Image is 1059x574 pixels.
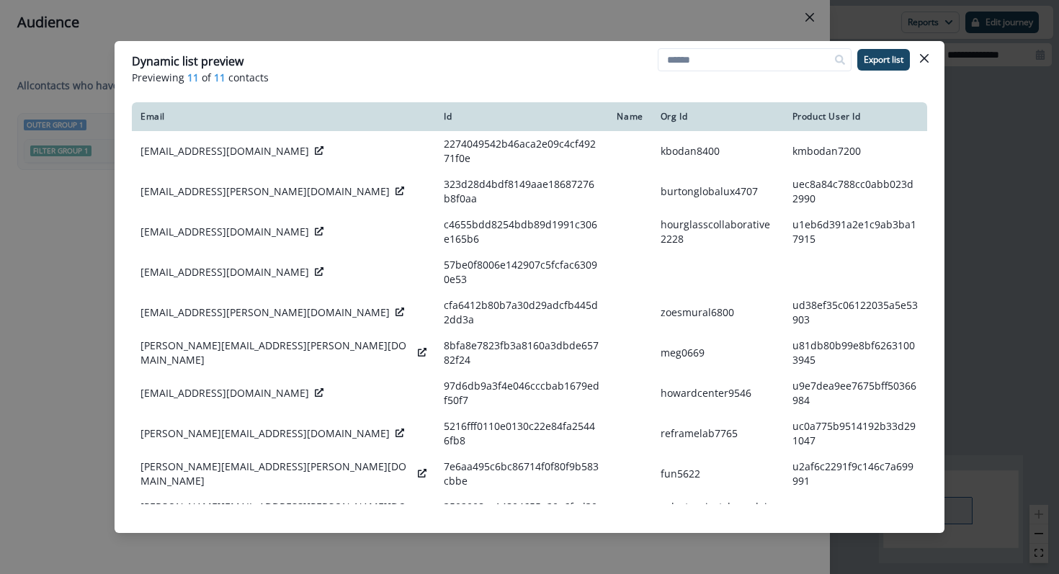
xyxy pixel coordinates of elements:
p: [PERSON_NAME][EMAIL_ADDRESS][PERSON_NAME][DOMAIN_NAME] [140,500,412,529]
td: 2274049542b46aca2e09c4cf49271f0e [435,131,608,171]
td: 8bfa8e7823fb3a8160a3dbde65782f24 [435,333,608,373]
td: jkent4149 [784,494,927,534]
p: [PERSON_NAME][EMAIL_ADDRESS][PERSON_NAME][DOMAIN_NAME] [140,459,412,488]
td: howardcenter9546 [652,373,784,413]
div: Id [444,111,599,122]
td: fun5622 [652,454,784,494]
td: 57be0f8006e142907c5fcfac63090e53 [435,252,608,292]
td: selectprojectchamplain5173 [652,494,784,534]
td: kbodan8400 [652,131,784,171]
td: c4655bdd8254bdb89d1991c306e165b6 [435,212,608,252]
td: zoesmural6800 [652,292,784,333]
span: 11 [187,70,199,85]
p: [EMAIL_ADDRESS][DOMAIN_NAME] [140,225,309,239]
td: 323d28d4bdf8149aae18687276b8f0aa [435,171,608,212]
p: Previewing of contacts [132,70,927,85]
button: Export list [857,49,910,71]
div: Org Id [661,111,775,122]
div: Product User Id [792,111,919,122]
p: [EMAIL_ADDRESS][DOMAIN_NAME] [140,386,309,400]
td: u9e7dea9ee7675bff50366984 [784,373,927,413]
td: 97d6db9a3f4e046cccbab1679edf50f7 [435,373,608,413]
td: meg0669 [652,333,784,373]
button: Close [913,47,936,70]
p: [EMAIL_ADDRESS][DOMAIN_NAME] [140,265,309,279]
p: Export list [864,55,903,65]
td: uec8a84c788cc0abb023d2990 [784,171,927,212]
p: Dynamic list preview [132,53,243,70]
td: 3502998ce14894655e29e6fad3091cd4 [435,494,608,534]
td: uc0a775b9514192b33d291047 [784,413,927,454]
td: hourglasscollaborative2228 [652,212,784,252]
td: reframelab7765 [652,413,784,454]
p: [EMAIL_ADDRESS][PERSON_NAME][DOMAIN_NAME] [140,184,390,199]
td: u81db80b99e8bf62631003945 [784,333,927,373]
span: 11 [214,70,225,85]
p: [PERSON_NAME][EMAIL_ADDRESS][DOMAIN_NAME] [140,426,390,441]
td: burtonglobalux4707 [652,171,784,212]
td: ud38ef35c06122035a5e53903 [784,292,927,333]
p: [EMAIL_ADDRESS][DOMAIN_NAME] [140,144,309,158]
div: Name [617,111,643,122]
td: kmbodan7200 [784,131,927,171]
p: [EMAIL_ADDRESS][PERSON_NAME][DOMAIN_NAME] [140,305,390,320]
td: 7e6aa495c6bc86714f0f80f9b583cbbe [435,454,608,494]
div: Email [140,111,426,122]
td: cfa6412b80b7a30d29adcfb445d2dd3a [435,292,608,333]
p: [PERSON_NAME][EMAIL_ADDRESS][PERSON_NAME][DOMAIN_NAME] [140,338,412,367]
td: u1eb6d391a2e1c9ab3ba17915 [784,212,927,252]
td: 5216fff0110e0130c22e84fa25446fb8 [435,413,608,454]
td: u2af6c2291f9c146c7a699991 [784,454,927,494]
